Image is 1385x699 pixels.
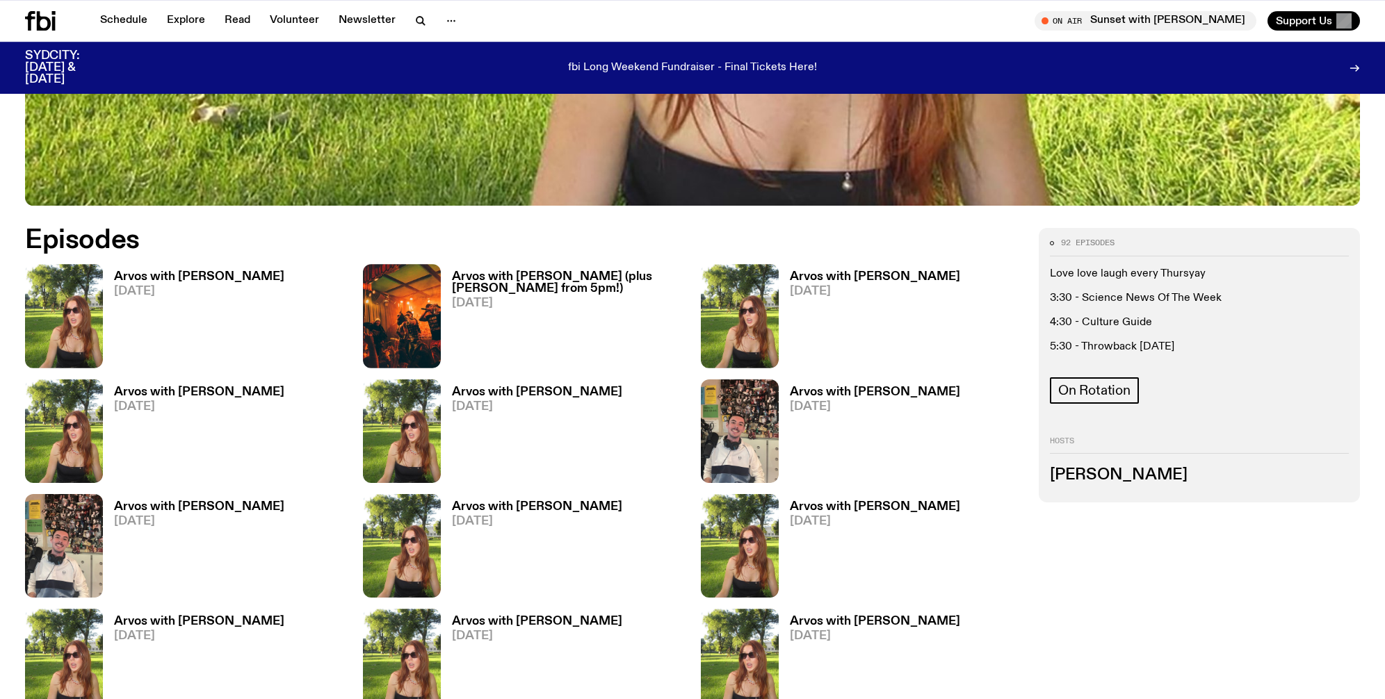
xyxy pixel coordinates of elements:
img: Lizzie Bowles is sitting in a bright green field of grass, with dark sunglasses and a black top. ... [25,379,103,483]
a: Explore [159,11,213,31]
a: Schedule [92,11,156,31]
span: 92 episodes [1061,239,1115,247]
a: Arvos with [PERSON_NAME][DATE] [779,501,960,598]
a: Arvos with [PERSON_NAME][DATE] [441,501,622,598]
span: [DATE] [452,516,622,527]
h2: Hosts [1050,437,1349,454]
img: Lizzie Bowles is sitting in a bright green field of grass, with dark sunglasses and a black top. ... [363,379,441,483]
a: Volunteer [261,11,327,31]
img: Lizzie Bowles is sitting in a bright green field of grass, with dark sunglasses and a black top. ... [701,264,779,368]
img: Lizzie Bowles is sitting in a bright green field of grass, with dark sunglasses and a black top. ... [701,494,779,598]
h3: Arvos with [PERSON_NAME] [790,386,960,398]
span: [DATE] [114,630,284,642]
span: [DATE] [114,516,284,527]
p: 5:30 - Throwback [DATE] [1050,340,1349,354]
span: On Rotation [1058,383,1131,398]
h3: Arvos with [PERSON_NAME] (plus [PERSON_NAME] from 5pm!) [452,271,684,295]
h3: Arvos with [PERSON_NAME] [114,271,284,283]
h3: Arvos with [PERSON_NAME] [790,616,960,627]
span: [DATE] [790,286,960,297]
h2: Episodes [25,228,909,253]
a: Arvos with [PERSON_NAME] (plus [PERSON_NAME] from 5pm!)[DATE] [441,271,684,368]
span: [DATE] [114,286,284,297]
h3: SYDCITY: [DATE] & [DATE] [25,50,114,85]
p: fbi Long Weekend Fundraiser - Final Tickets Here! [568,62,817,74]
a: Arvos with [PERSON_NAME][DATE] [441,386,622,483]
a: Arvos with [PERSON_NAME][DATE] [103,501,284,598]
p: 3:30 - Science News Of The Week [1050,292,1349,305]
a: Arvos with [PERSON_NAME][DATE] [103,271,284,368]
h3: Arvos with [PERSON_NAME] [790,501,960,513]
span: [DATE] [790,516,960,527]
h3: Arvos with [PERSON_NAME] [114,616,284,627]
a: Arvos with [PERSON_NAME][DATE] [779,386,960,483]
span: [DATE] [452,297,684,309]
a: Read [216,11,259,31]
button: Support Us [1267,11,1360,31]
a: Arvos with [PERSON_NAME][DATE] [103,386,284,483]
span: [DATE] [452,401,622,413]
a: Newsletter [330,11,404,31]
a: On Rotation [1050,377,1139,404]
img: Lizzie Bowles is sitting in a bright green field of grass, with dark sunglasses and a black top. ... [25,264,103,368]
h3: Arvos with [PERSON_NAME] [114,386,284,398]
h3: [PERSON_NAME] [1050,468,1349,483]
p: Love love laugh every Thursyay [1050,268,1349,281]
a: Arvos with [PERSON_NAME][DATE] [779,271,960,368]
p: 4:30 - Culture Guide [1050,316,1349,329]
h3: Arvos with [PERSON_NAME] [452,616,622,627]
button: On AirSunset with [PERSON_NAME] [1035,11,1256,31]
h3: Arvos with [PERSON_NAME] [114,501,284,513]
h3: Arvos with [PERSON_NAME] [452,501,622,513]
span: [DATE] [790,630,960,642]
span: Support Us [1276,15,1332,27]
h3: Arvos with [PERSON_NAME] [790,271,960,283]
img: Lizzie Bowles is sitting in a bright green field of grass, with dark sunglasses and a black top. ... [363,494,441,598]
span: [DATE] [452,630,622,642]
span: [DATE] [114,401,284,413]
span: [DATE] [790,401,960,413]
h3: Arvos with [PERSON_NAME] [452,386,622,398]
